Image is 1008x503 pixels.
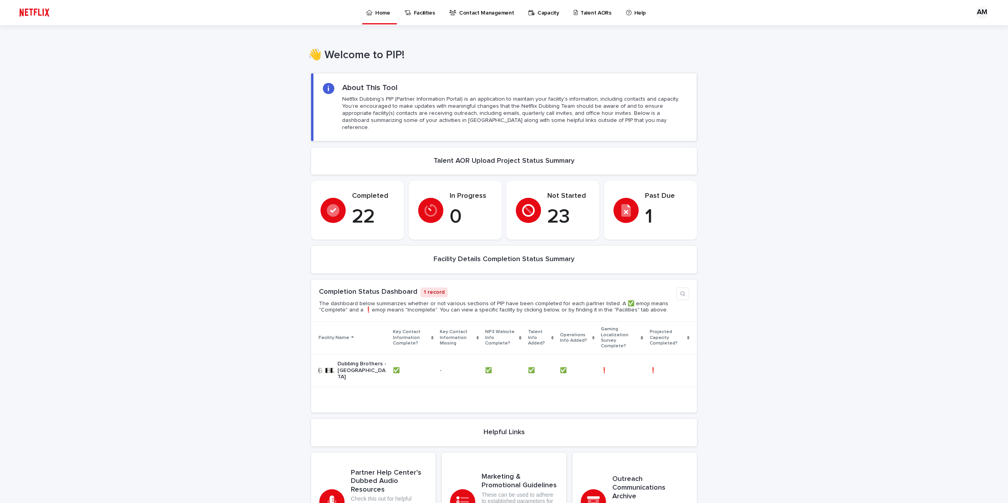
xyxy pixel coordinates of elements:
h2: Facility Details Completion Status Summary [434,255,574,264]
p: Netflix Dubbing's PIP (Partner Information Portal) is an application to maintain your facility's ... [342,96,687,131]
p: - [440,367,479,374]
p: ✅ [560,366,568,374]
p: Not Started [547,192,590,201]
p: Talent Info Added? [528,328,549,348]
img: ifQbXi3ZQGMSEF7WDB7W [16,5,53,20]
p: Key Contact Information Complete? [393,328,429,348]
p: Facility Name [319,333,349,342]
p: 1 record [421,287,448,297]
p: Key Contact Information Missing [440,328,474,348]
p: Projected Capacity Completed? [650,328,685,348]
p: ✅ [528,366,536,374]
p: Completed [352,192,395,201]
tr: Dubbing Brothers - [GEOGRAPHIC_DATA]✅✅ -✅✅ ✅✅ ✅✅ ❗️❗️ ❗️❗️ [311,354,697,387]
p: ❗️ [650,366,658,374]
p: In Progress [450,192,492,201]
h1: 👋 Welcome to PIP! [308,49,694,62]
p: ✅ [485,366,493,374]
p: 1 [645,205,687,229]
p: Operations Info Added? [560,331,590,345]
p: Dubbing Brothers - [GEOGRAPHIC_DATA] [337,361,387,380]
p: NP3 Website Info Complete? [485,328,517,348]
p: The dashboard below summarizes whether or not various sections of PIP have been completed for eac... [319,300,673,314]
h3: Marketing & Promotional Guidelines [482,473,558,490]
h2: Talent AOR Upload Project Status Summary [434,157,574,166]
p: 23 [547,205,590,229]
h2: Helpful Links [484,428,525,437]
p: ✅ [393,366,401,374]
a: Completion Status Dashboard [319,288,417,295]
h3: Partner Help Center’s Dubbed Audio Resources [351,469,427,494]
p: Past Due [645,192,687,201]
h2: About This Tool [342,83,398,92]
p: 0 [450,205,492,229]
p: 22 [352,205,395,229]
div: AM [976,6,988,19]
p: ❗️ [601,366,609,374]
h3: Outreach Communications Archive [612,475,689,501]
p: Gaming Localization Survey Complete? [601,325,639,351]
